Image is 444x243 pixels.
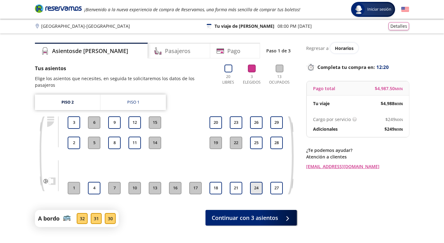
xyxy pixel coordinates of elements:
[250,182,263,194] button: 24
[306,63,409,71] p: Completa tu compra en :
[52,47,128,55] h4: Asientos de [PERSON_NAME]
[270,182,283,194] button: 27
[306,147,409,153] p: ¿Te podemos ayudar?
[165,47,191,55] h4: Pasajeros
[205,210,297,226] button: Continuar con 3 asientos
[306,153,409,160] p: Atención a clientes
[35,4,82,15] a: Brand Logo
[395,117,403,122] small: MXN
[128,182,141,194] button: 10
[88,116,100,129] button: 6
[41,23,130,29] p: [GEOGRAPHIC_DATA] - [GEOGRAPHIC_DATA]
[266,47,291,54] p: Paso 1 de 3
[108,182,121,194] button: 7
[35,75,214,88] p: Elige los asientos que necesites, en seguida te solicitaremos los datos de los pasajeros
[230,116,242,129] button: 23
[270,116,283,129] button: 29
[215,23,274,29] p: Tu viaje de [PERSON_NAME]
[210,137,222,149] button: 19
[189,182,202,194] button: 17
[88,137,100,149] button: 5
[241,74,262,85] p: 3 Elegidos
[267,74,292,85] p: 13 Ocupados
[210,116,222,129] button: 20
[68,137,80,149] button: 2
[128,137,141,149] button: 11
[149,137,161,149] button: 14
[270,137,283,149] button: 28
[395,86,403,91] small: MXN
[306,163,409,170] a: [EMAIL_ADDRESS][DOMAIN_NAME]
[212,214,278,222] span: Continuar con 3 asientos
[88,182,100,194] button: 4
[84,7,300,12] em: ¡Bienvenido a la nueva experiencia de compra de Reservamos, una forma más sencilla de comprar tus...
[313,126,338,132] p: Adicionales
[127,99,139,105] div: Piso 1
[227,47,240,55] h4: Pago
[68,182,80,194] button: 1
[277,23,312,29] p: 08:00 PM [DATE]
[169,182,181,194] button: 16
[376,64,389,71] span: 12:20
[365,6,394,12] span: Iniciar sesión
[108,137,121,149] button: 8
[335,45,354,51] span: Horarios
[210,182,222,194] button: 18
[38,214,60,223] p: A bordo
[35,4,82,13] i: Brand Logo
[313,116,351,123] p: Cargo por servicio
[385,116,403,123] span: $ 249
[394,101,403,106] small: MXN
[394,127,403,132] small: MXN
[306,45,329,51] p: Regresar a
[149,182,161,194] button: 13
[100,95,166,110] a: Piso 1
[230,182,242,194] button: 21
[128,116,141,129] button: 12
[149,116,161,129] button: 15
[384,126,403,132] span: $ 249
[250,137,263,149] button: 25
[108,116,121,129] button: 9
[313,85,335,92] p: Pago total
[230,137,242,149] button: 22
[381,100,403,107] span: $ 4,988
[220,74,237,85] p: 20 Libres
[77,213,88,224] div: 32
[105,213,116,224] div: 30
[250,116,263,129] button: 26
[306,43,409,53] div: Regresar a ver horarios
[68,116,80,129] button: 3
[35,65,214,72] p: Tus asientos
[91,213,102,224] div: 31
[375,85,403,92] span: $ 4,987.50
[35,95,100,110] a: Piso 2
[401,6,409,13] button: English
[388,22,409,30] button: Detalles
[313,100,330,107] p: Tu viaje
